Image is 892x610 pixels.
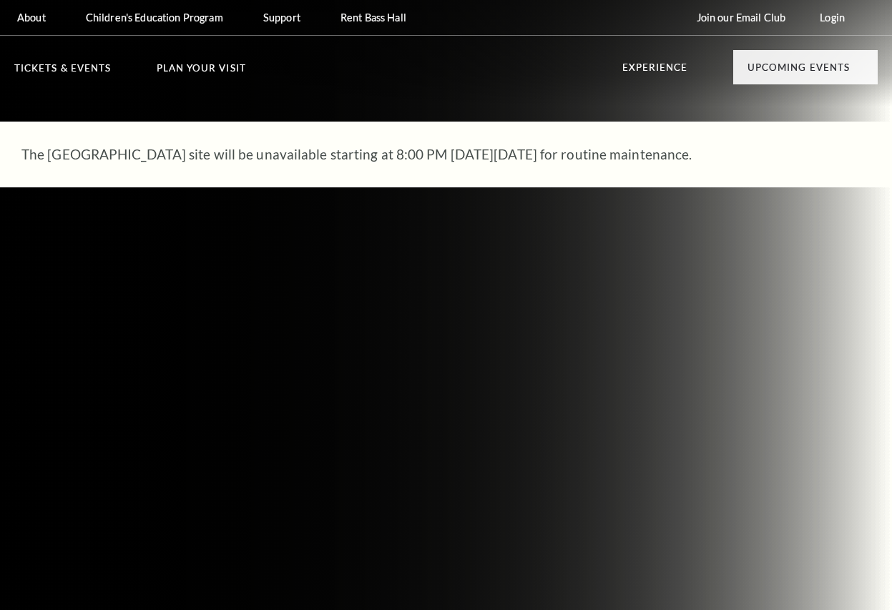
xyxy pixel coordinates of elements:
[263,11,300,24] p: Support
[340,11,406,24] p: Rent Bass Hall
[748,63,850,80] p: Upcoming Events
[21,143,828,166] p: The [GEOGRAPHIC_DATA] site will be unavailable starting at 8:00 PM [DATE][DATE] for routine maint...
[622,63,688,80] p: Experience
[14,64,111,81] p: Tickets & Events
[157,64,246,81] p: Plan Your Visit
[17,11,46,24] p: About
[86,11,223,24] p: Children's Education Program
